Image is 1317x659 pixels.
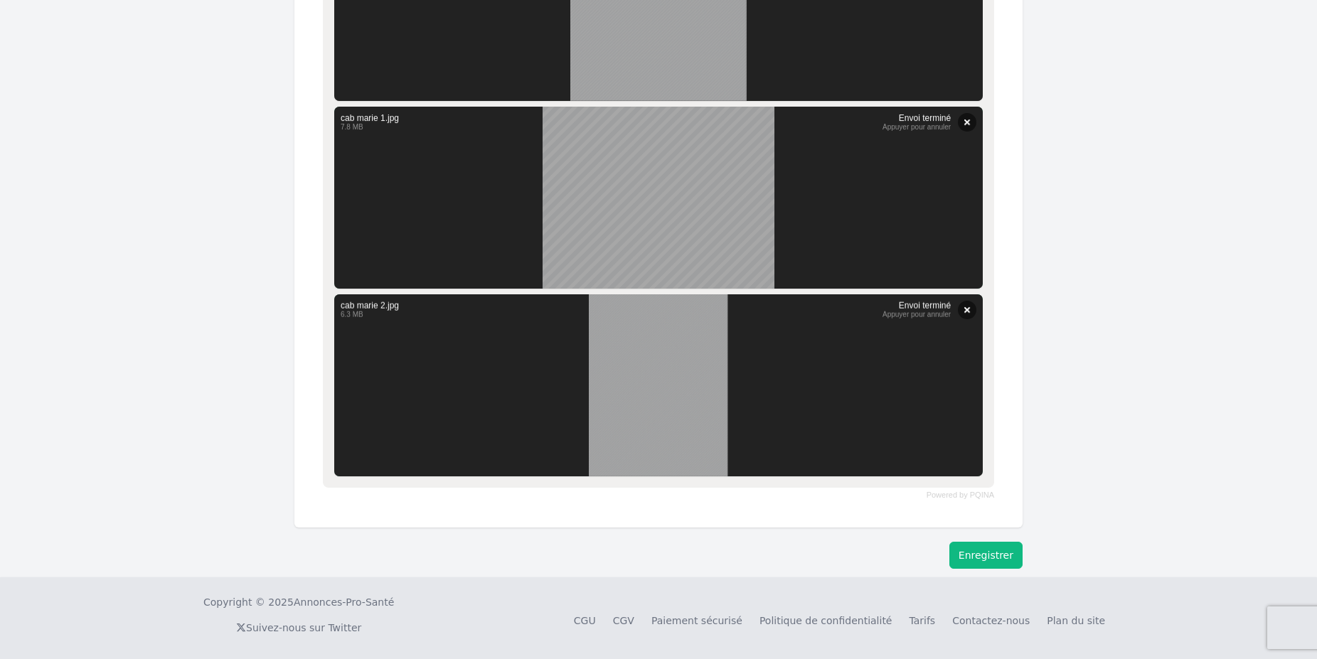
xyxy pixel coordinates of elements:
[203,595,394,609] div: Copyright © 2025
[294,595,394,609] a: Annonces-Pro-Santé
[613,615,634,626] a: CGV
[949,542,1023,569] button: Enregistrer
[927,492,994,498] a: Powered by PQINA
[909,615,935,626] a: Tarifs
[759,615,892,626] a: Politique de confidentialité
[574,615,596,626] a: CGU
[952,615,1030,626] a: Contactez-nous
[1047,615,1105,626] a: Plan du site
[236,622,361,633] a: Suivez-nous sur Twitter
[651,615,742,626] a: Paiement sécurisé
